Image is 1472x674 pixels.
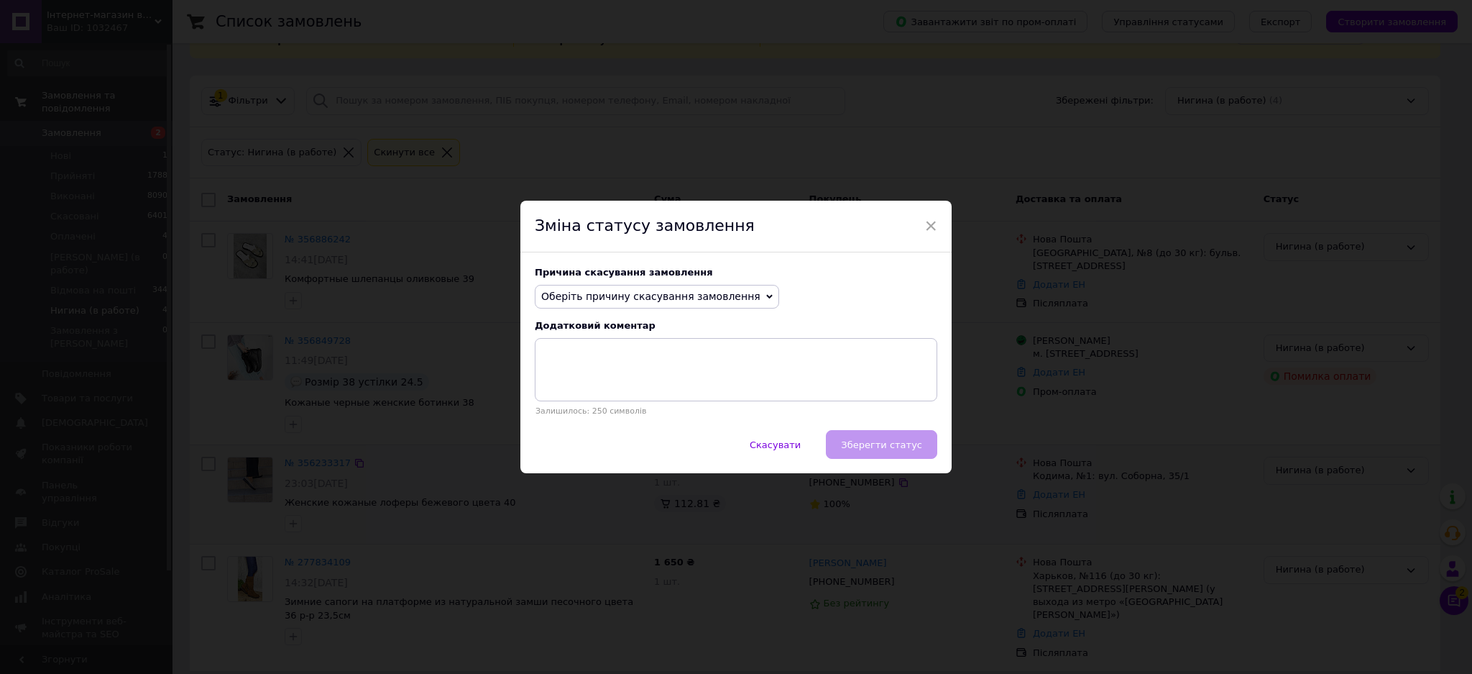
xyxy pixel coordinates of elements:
span: Скасувати [750,440,801,450]
button: Скасувати [735,430,816,459]
div: Додатковий коментар [535,320,937,331]
div: Зміна статусу замовлення [520,201,952,252]
span: × [924,214,937,238]
p: Залишилось: 250 символів [535,406,937,416]
div: Причина скасування замовлення [535,267,937,278]
span: Оберіть причину скасування замовлення [541,291,760,302]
